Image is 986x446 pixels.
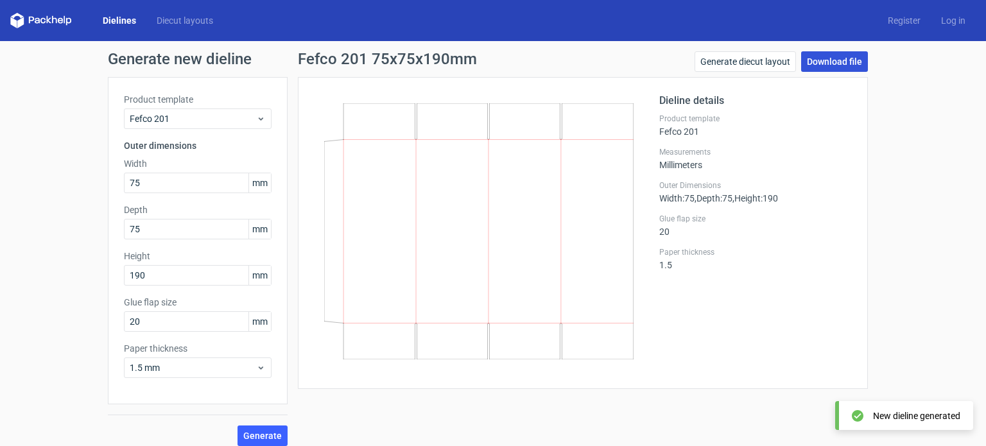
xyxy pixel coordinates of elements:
[248,219,271,239] span: mm
[878,14,931,27] a: Register
[659,247,852,270] div: 1.5
[124,93,272,106] label: Product template
[248,266,271,285] span: mm
[248,173,271,193] span: mm
[124,250,272,262] label: Height
[130,361,256,374] span: 1.5 mm
[732,193,778,203] span: , Height : 190
[659,214,852,237] div: 20
[695,193,732,203] span: , Depth : 75
[124,157,272,170] label: Width
[124,139,272,152] h3: Outer dimensions
[659,114,852,137] div: Fefco 201
[873,409,960,422] div: New dieline generated
[92,14,146,27] a: Dielines
[248,312,271,331] span: mm
[124,296,272,309] label: Glue flap size
[130,112,256,125] span: Fefco 201
[931,14,976,27] a: Log in
[659,147,852,170] div: Millimeters
[695,51,796,72] a: Generate diecut layout
[659,193,695,203] span: Width : 75
[801,51,868,72] a: Download file
[659,180,852,191] label: Outer Dimensions
[298,51,477,67] h1: Fefco 201 75x75x190mm
[659,114,852,124] label: Product template
[659,214,852,224] label: Glue flap size
[108,51,878,67] h1: Generate new dieline
[659,247,852,257] label: Paper thickness
[243,431,282,440] span: Generate
[238,425,288,446] button: Generate
[124,342,272,355] label: Paper thickness
[124,203,272,216] label: Depth
[659,147,852,157] label: Measurements
[659,93,852,108] h2: Dieline details
[146,14,223,27] a: Diecut layouts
